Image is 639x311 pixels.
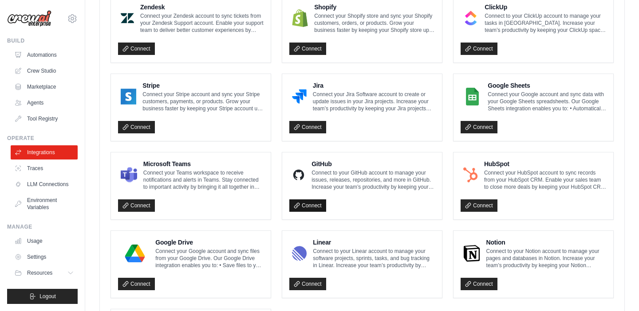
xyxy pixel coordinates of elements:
p: Connect to your ClickUp account to manage your tasks in [GEOGRAPHIC_DATA]. Increase your team’s p... [485,12,606,34]
img: Google Sheets Logo [463,88,481,105]
h4: Microsoft Teams [143,159,264,168]
a: Integrations [11,145,78,159]
button: Resources [11,266,78,280]
h4: HubSpot [484,159,606,168]
h4: Google Sheets [488,81,606,90]
a: Usage [11,234,78,248]
iframe: Chat Widget [595,268,639,311]
img: ClickUp Logo [463,9,478,27]
img: Linear Logo [292,245,307,262]
h4: Jira [313,81,435,90]
div: Build [7,37,78,44]
img: Logo [7,10,51,27]
h4: Google Drive [155,238,264,247]
a: Environment Variables [11,193,78,214]
img: Microsoft Teams Logo [121,166,137,184]
a: Connect [289,278,326,290]
img: Shopify Logo [292,9,308,27]
div: Manage [7,223,78,230]
p: Connect to your GitHub account to manage your issues, releases, repositories, and more in GitHub.... [312,169,435,190]
a: Crew Studio [11,64,78,78]
p: Connect your Google account and sync data with your Google Sheets spreadsheets. Our Google Sheets... [488,91,606,112]
p: Connect your Stripe account and sync your Stripe customers, payments, or products. Grow your busi... [142,91,264,112]
h4: Shopify [314,3,435,12]
a: Agents [11,96,78,110]
p: Connect your Teams workspace to receive notifications and alerts in Teams. Stay connected to impo... [143,169,264,190]
a: Connect [118,199,155,212]
h4: Linear [313,238,435,247]
p: Connect your Shopify store and sync your Shopify customers, orders, or products. Grow your busine... [314,12,435,34]
h4: Notion [486,238,606,247]
div: Operate [7,135,78,142]
a: Tool Registry [11,112,78,126]
button: Logout [7,289,78,304]
img: GitHub Logo [292,166,305,184]
a: LLM Connections [11,177,78,191]
h4: ClickUp [485,3,606,12]
img: Notion Logo [463,245,480,262]
h4: Zendesk [140,3,264,12]
a: Marketplace [11,80,78,94]
a: Connect [118,121,155,133]
a: Traces [11,161,78,175]
a: Connect [118,278,155,290]
p: Connect your Zendesk account to sync tickets from your Zendesk Support account. Enable your suppo... [140,12,264,34]
img: Zendesk Logo [121,9,134,27]
p: Connect your Jira Software account to create or update issues in your Jira projects. Increase you... [313,91,435,112]
a: Settings [11,250,78,264]
span: Resources [27,269,52,276]
h4: Stripe [142,81,264,90]
a: Connect [461,278,497,290]
a: Connect [289,43,326,55]
p: Connect to your Notion account to manage your pages and databases in Notion. Increase your team’s... [486,248,606,269]
span: Logout [39,293,56,300]
img: HubSpot Logo [463,166,478,184]
a: Connect [461,43,497,55]
a: Connect [461,199,497,212]
h4: GitHub [312,159,435,168]
p: Connect your Google account and sync files from your Google Drive. Our Google Drive integration e... [155,248,264,269]
p: Connect to your Linear account to manage your software projects, sprints, tasks, and bug tracking... [313,248,435,269]
a: Connect [461,121,497,133]
a: Connect [118,43,155,55]
img: Google Drive Logo [121,245,149,262]
a: Connect [289,199,326,212]
a: Automations [11,48,78,62]
a: Connect [289,121,326,133]
img: Stripe Logo [121,88,136,105]
img: Jira Logo [292,88,307,105]
p: Connect your HubSpot account to sync records from your HubSpot CRM. Enable your sales team to clo... [484,169,606,190]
